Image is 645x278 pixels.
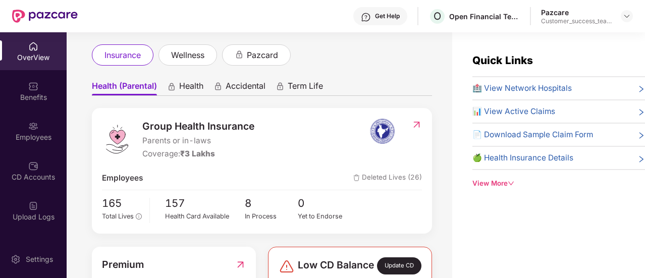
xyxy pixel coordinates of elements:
[298,257,374,274] span: Low CD Balance
[375,12,400,20] div: Get Help
[179,81,203,95] span: Health
[247,49,278,62] span: pazcard
[472,105,555,118] span: 📊 View Active Claims
[213,82,223,91] div: animation
[102,172,143,184] span: Employees
[165,211,245,221] div: Health Card Available
[28,41,38,51] img: svg+xml;base64,PHN2ZyBpZD0iSG9tZSIgeG1sbnM9Imh0dHA6Ly93d3cudzMub3JnLzIwMDAvc3ZnIiB3aWR0aD0iMjAiIG...
[28,201,38,211] img: svg+xml;base64,PHN2ZyBpZD0iVXBsb2FkX0xvZ3MiIGRhdGEtbmFtZT0iVXBsb2FkIExvZ3MiIHhtbG5zPSJodHRwOi8vd3...
[102,195,142,212] span: 165
[449,12,520,21] div: Open Financial Technologies Private Limited
[298,195,351,212] span: 0
[637,84,645,94] span: right
[171,49,204,62] span: wellness
[637,107,645,118] span: right
[472,129,593,141] span: 📄 Download Sample Claim Form
[245,195,298,212] span: 8
[235,50,244,59] div: animation
[245,211,298,221] div: In Process
[12,10,78,23] img: New Pazcare Logo
[226,81,265,95] span: Accidental
[142,148,254,160] div: Coverage:
[180,149,215,158] span: ₹3 Lakhs
[541,17,612,25] div: Customer_success_team_lead
[28,81,38,91] img: svg+xml;base64,PHN2ZyBpZD0iQmVuZWZpdHMiIHhtbG5zPSJodHRwOi8vd3d3LnczLm9yZy8yMDAwL3N2ZyIgd2lkdGg9Ij...
[434,10,441,22] span: O
[472,178,645,189] div: View More
[377,257,421,274] div: Update CD
[92,81,157,95] span: Health (Parental)
[102,124,132,154] img: logo
[353,172,422,184] span: Deleted Lives (26)
[288,81,323,95] span: Term Life
[142,135,254,147] span: Parents or in-laws
[472,82,572,94] span: 🏥 View Network Hospitals
[508,180,514,187] span: down
[541,8,612,17] div: Pazcare
[276,82,285,91] div: animation
[102,257,144,272] span: Premium
[11,254,21,264] img: svg+xml;base64,PHN2ZyBpZD0iU2V0dGluZy0yMHgyMCIgeG1sbnM9Imh0dHA6Ly93d3cudzMub3JnLzIwMDAvc3ZnIiB3aW...
[102,212,134,220] span: Total Lives
[104,49,141,62] span: insurance
[353,175,360,181] img: deleteIcon
[279,258,295,274] img: svg+xml;base64,PHN2ZyBpZD0iRGFuZ2VyLTMyeDMyIiB4bWxucz0iaHR0cDovL3d3dy53My5vcmcvMjAwMC9zdmciIHdpZH...
[235,257,246,272] img: RedirectIcon
[361,12,371,22] img: svg+xml;base64,PHN2ZyBpZD0iSGVscC0zMngzMiIgeG1sbnM9Imh0dHA6Ly93d3cudzMub3JnLzIwMDAvc3ZnIiB3aWR0aD...
[165,195,245,212] span: 157
[28,121,38,131] img: svg+xml;base64,PHN2ZyBpZD0iRW1wbG95ZWVzIiB4bWxucz0iaHR0cDovL3d3dy53My5vcmcvMjAwMC9zdmciIHdpZHRoPS...
[411,120,422,130] img: RedirectIcon
[637,154,645,164] span: right
[142,119,254,134] span: Group Health Insurance
[623,12,631,20] img: svg+xml;base64,PHN2ZyBpZD0iRHJvcGRvd24tMzJ4MzIiIHhtbG5zPSJodHRwOi8vd3d3LnczLm9yZy8yMDAwL3N2ZyIgd2...
[472,54,533,67] span: Quick Links
[28,161,38,171] img: svg+xml;base64,PHN2ZyBpZD0iQ0RfQWNjb3VudHMiIGRhdGEtbmFtZT0iQ0QgQWNjb3VudHMiIHhtbG5zPSJodHRwOi8vd3...
[136,213,141,219] span: info-circle
[298,211,351,221] div: Yet to Endorse
[472,152,573,164] span: 🍏 Health Insurance Details
[167,82,176,91] div: animation
[23,254,56,264] div: Settings
[637,131,645,141] span: right
[363,119,401,144] img: insurerIcon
